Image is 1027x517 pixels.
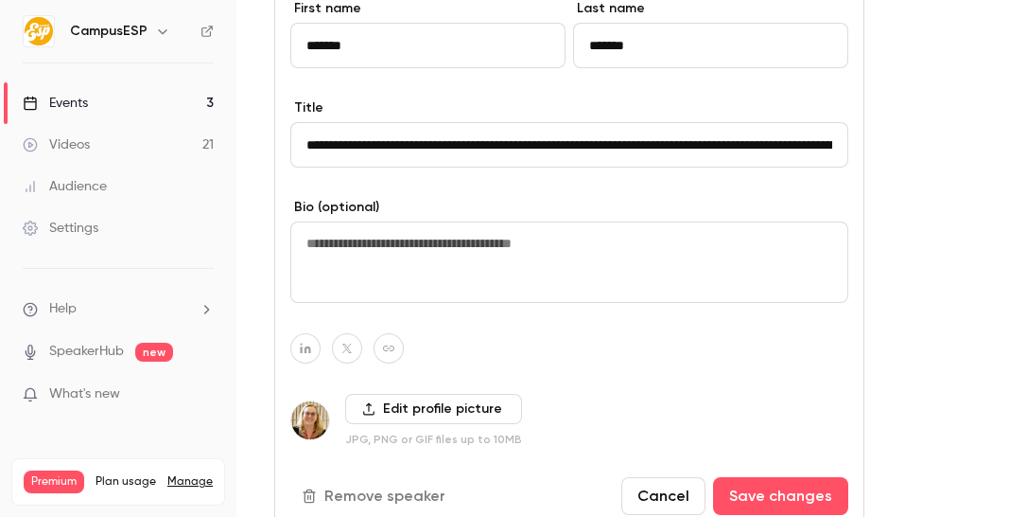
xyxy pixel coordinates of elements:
span: What's new [49,384,120,404]
li: help-dropdown-opener [23,299,214,319]
div: Videos [23,135,90,154]
div: Audience [23,177,107,196]
label: Bio (optional) [290,198,848,217]
span: Plan usage [96,474,156,490]
button: Cancel [621,477,705,515]
div: Events [23,94,88,113]
span: Premium [24,471,84,493]
p: JPG, PNG or GIF files up to 10MB [345,432,522,447]
img: CampusESP [24,16,54,46]
span: Help [49,299,77,319]
button: Save changes [713,477,848,515]
div: Settings [23,219,98,238]
button: Remove speaker [290,477,461,515]
h6: CampusESP [70,22,148,41]
label: Edit profile picture [345,394,522,424]
label: Title [290,98,848,117]
a: Manage [167,474,213,490]
span: new [135,343,173,362]
img: Melanie Muenzer [291,401,329,439]
a: SpeakerHub [49,342,124,362]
